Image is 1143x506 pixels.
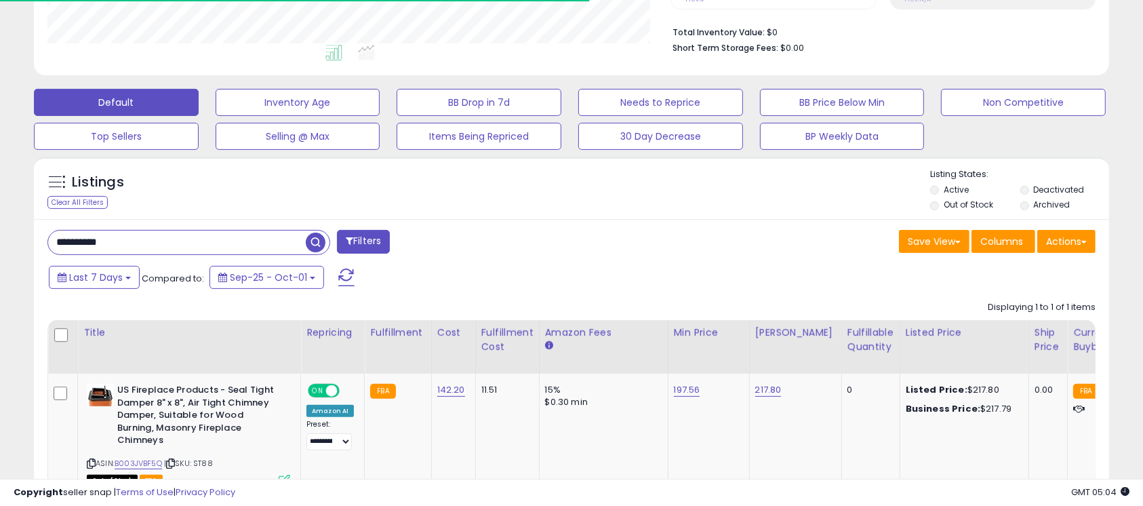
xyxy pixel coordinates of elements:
button: BP Weekly Data [760,123,925,150]
span: Columns [980,235,1023,248]
div: Current Buybox Price [1073,326,1143,354]
p: Listing States: [930,168,1108,181]
a: Terms of Use [116,486,174,499]
strong: Copyright [14,486,63,499]
div: Displaying 1 to 1 of 1 items [988,301,1096,314]
button: BB Price Below Min [760,89,925,116]
div: 11.51 [481,384,529,396]
div: Preset: [306,420,354,450]
div: Repricing [306,326,359,340]
div: Cost [437,326,470,340]
h5: Listings [72,173,124,192]
button: Actions [1037,230,1096,253]
div: $217.79 [906,403,1018,415]
div: Fulfillment Cost [481,326,534,354]
button: 30 Day Decrease [578,123,743,150]
div: Listed Price [906,326,1023,340]
div: $0.30 min [545,396,658,408]
span: Last 7 Days [69,271,123,284]
button: Non Competitive [941,89,1106,116]
span: ON [309,385,326,397]
a: 197.56 [674,383,700,397]
div: Clear All Filters [47,196,108,209]
span: Sep-25 - Oct-01 [230,271,307,284]
button: Last 7 Days [49,266,140,289]
label: Active [944,184,969,195]
div: 15% [545,384,658,396]
button: Selling @ Max [216,123,380,150]
b: Short Term Storage Fees: [673,42,778,54]
div: seller snap | | [14,486,235,499]
b: Business Price: [906,402,980,415]
small: Amazon Fees. [545,340,553,352]
b: Listed Price: [906,383,967,396]
div: Title [83,326,295,340]
b: US Fireplace Products - Seal Tight Damper 8" x 8", Air Tight Chimney Damper, Suitable for Wood Bu... [117,384,282,450]
div: 0 [847,384,889,396]
div: Ship Price [1035,326,1062,354]
a: B003JVBF5Q [115,458,162,469]
span: $0.00 [780,41,804,54]
span: 2025-10-9 05:04 GMT [1071,486,1129,499]
a: 217.80 [755,383,782,397]
label: Out of Stock [944,199,993,210]
button: Items Being Repriced [397,123,561,150]
label: Archived [1033,199,1070,210]
span: OFF [338,385,359,397]
div: Min Price [674,326,744,340]
li: $0 [673,23,1085,39]
button: Inventory Age [216,89,380,116]
img: 41OFnxUcRtL._SL40_.jpg [87,384,114,406]
button: Default [34,89,199,116]
a: 142.20 [437,383,465,397]
span: All listings that are currently out of stock and unavailable for purchase on Amazon [87,475,138,486]
button: BB Drop in 7d [397,89,561,116]
label: Deactivated [1033,184,1084,195]
div: Amazon Fees [545,326,662,340]
span: FBA [140,475,163,486]
b: Total Inventory Value: [673,26,765,38]
div: [PERSON_NAME] [755,326,836,340]
span: Compared to: [142,272,204,285]
span: | SKU: ST88 [164,458,213,469]
button: Sep-25 - Oct-01 [209,266,324,289]
a: Privacy Policy [176,486,235,499]
div: 0.00 [1035,384,1057,396]
button: Needs to Reprice [578,89,743,116]
div: Fulfillable Quantity [847,326,894,354]
div: Amazon AI [306,405,354,417]
small: FBA [370,384,395,399]
button: Filters [337,230,390,254]
div: $217.80 [906,384,1018,396]
div: Fulfillment [370,326,425,340]
button: Columns [971,230,1035,253]
button: Save View [899,230,969,253]
small: FBA [1073,384,1098,399]
button: Top Sellers [34,123,199,150]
